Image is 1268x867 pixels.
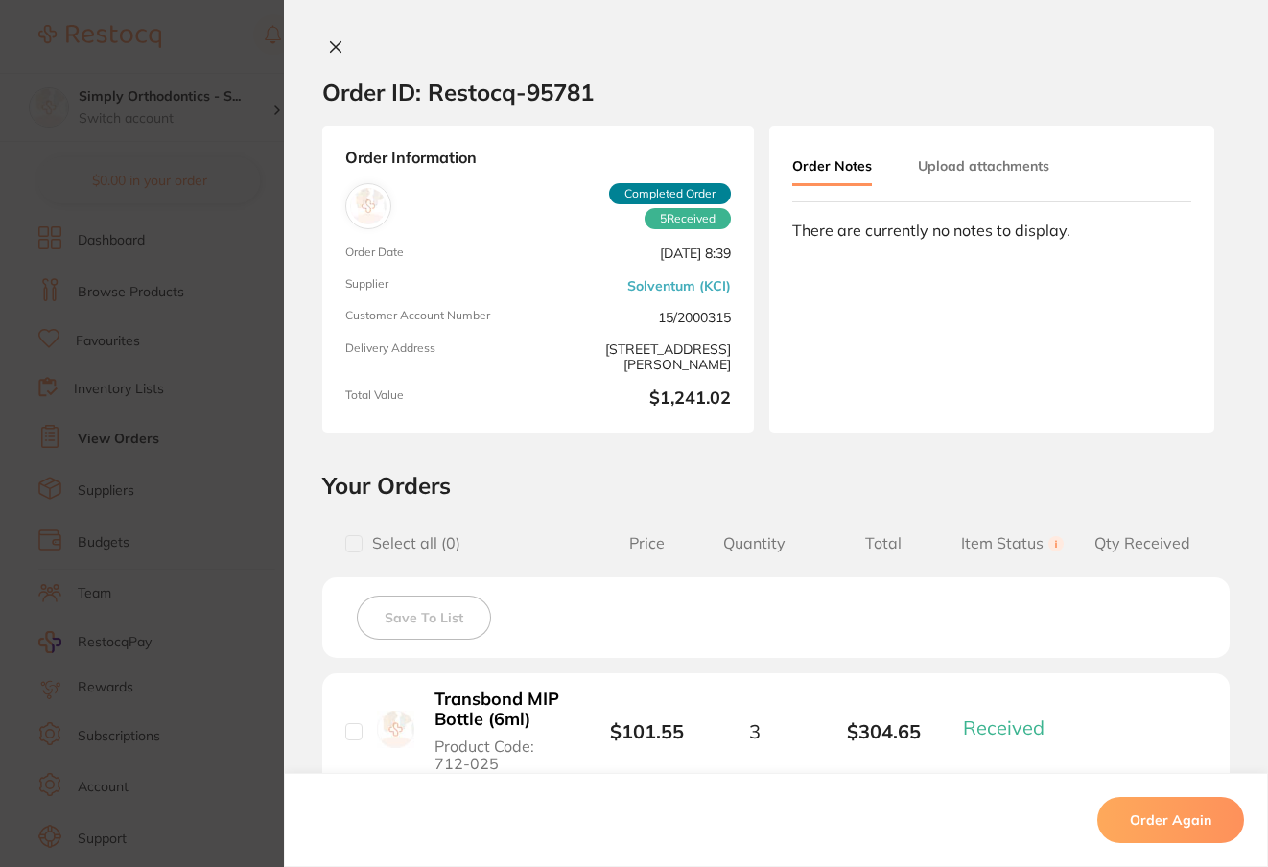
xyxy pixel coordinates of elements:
[357,596,491,640] button: Save To List
[345,149,731,168] strong: Order Information
[429,689,575,773] button: Transbond MIP Bottle (6ml) Product Code: 712-025
[345,309,530,325] span: Customer Account Number
[792,149,872,186] button: Order Notes
[377,711,414,748] img: Transbond MIP Bottle (6ml)
[350,188,387,224] img: Solventum (KCI)
[645,208,731,229] span: Received
[434,738,569,773] span: Product Code: 712-025
[749,720,761,742] span: 3
[819,534,949,552] span: Total
[546,309,731,325] span: 15/2000315
[957,715,1068,739] button: Received
[690,534,819,552] span: Quantity
[610,719,684,743] b: $101.55
[792,222,1191,239] div: There are currently no notes to display.
[963,715,1045,739] span: Received
[819,720,949,742] b: $304.65
[918,149,1049,183] button: Upload attachments
[609,183,731,204] span: Completed Order
[434,690,569,729] b: Transbond MIP Bottle (6ml)
[345,388,530,410] span: Total Value
[949,534,1078,552] span: Item Status
[1077,534,1207,552] span: Qty Received
[322,471,1230,500] h2: Your Orders
[1097,797,1244,843] button: Order Again
[546,388,731,410] b: $1,241.02
[345,277,530,293] span: Supplier
[345,341,530,373] span: Delivery Address
[627,278,731,293] a: Solventum (KCI)
[345,246,530,262] span: Order Date
[322,78,594,106] h2: Order ID: Restocq- 95781
[546,246,731,262] span: [DATE] 8:39
[363,534,460,552] span: Select all ( 0 )
[603,534,690,552] span: Price
[546,341,731,373] span: [STREET_ADDRESS][PERSON_NAME]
